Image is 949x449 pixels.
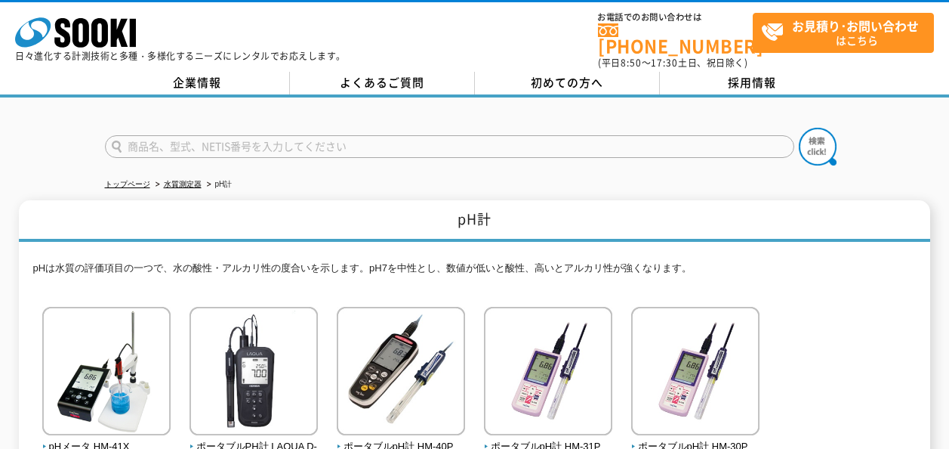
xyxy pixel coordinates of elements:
[337,307,465,439] img: ポータブルpH計 HM-40P
[598,13,753,22] span: お電話でのお問い合わせは
[15,51,346,60] p: 日々進化する計測技術と多種・多様化するニーズにレンタルでお応えします。
[105,180,150,188] a: トップページ
[19,200,930,242] h1: pH計
[105,135,794,158] input: 商品名、型式、NETIS番号を入力してください
[484,307,612,439] img: ポータブルpH計 HM-31P
[598,56,747,70] span: (平日 ～ 土日、祝日除く)
[753,13,934,53] a: お見積り･お問い合わせはこちら
[651,56,678,70] span: 17:30
[105,72,290,94] a: 企業情報
[660,72,845,94] a: 採用情報
[189,307,318,439] img: ポータブルPH計 LAQUA D-220P-S
[33,261,917,284] p: pHは水質の評価項目の一つで、水の酸性・アルカリ性の度合いを示します。pH7を中性とし、数値が低いと酸性、高いとアルカリ性が強くなります。
[799,128,837,166] img: btn_search.png
[164,180,202,188] a: 水質測定器
[531,74,603,91] span: 初めての方へ
[290,72,475,94] a: よくあるご質問
[621,56,642,70] span: 8:50
[598,23,753,54] a: [PHONE_NUMBER]
[761,14,933,51] span: はこちら
[204,177,233,193] li: pH計
[631,307,760,439] img: ポータブルpH計 HM-30P
[42,307,171,439] img: pHメータ HM-41X
[475,72,660,94] a: 初めての方へ
[792,17,919,35] strong: お見積り･お問い合わせ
